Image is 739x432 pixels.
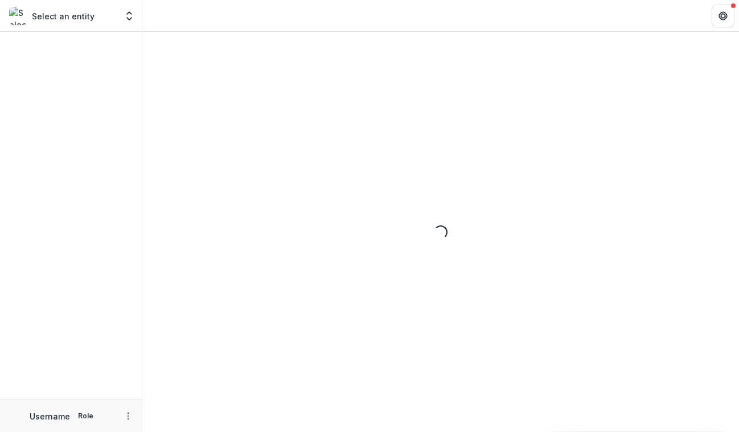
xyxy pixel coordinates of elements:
[30,410,70,422] p: Username
[712,5,734,27] button: Get Help
[121,5,137,27] button: Open entity switcher
[121,409,135,423] button: More
[75,411,97,421] p: Role
[9,7,27,25] img: Select an entity
[32,10,95,22] p: Select an entity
